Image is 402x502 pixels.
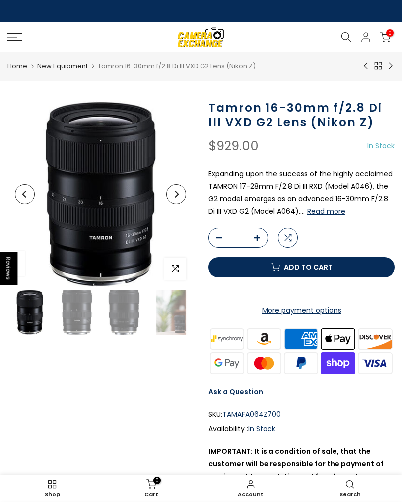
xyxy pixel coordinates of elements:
[246,327,283,351] img: amazon payments
[300,477,400,500] a: Search
[208,168,395,218] p: Expanding upon the success of the highly acclaimed TAMRON 17-28mm F/2.8 Di III RXD (Model A046), ...
[208,140,259,153] div: $929.00
[222,408,281,420] span: TAMAFA064Z700
[208,387,263,397] a: Ask a Question
[386,29,394,37] span: 0
[15,184,35,204] button: Previous
[208,327,246,351] img: synchrony
[208,304,395,317] a: More payment options
[248,424,275,434] span: In Stock
[208,257,395,277] button: Add to cart
[380,32,391,43] a: 0
[305,492,395,497] span: Search
[208,446,384,494] strong: IMPORTANT: It is a condition of sale, that the customer will be responsible for the payment of an...
[208,408,395,420] div: SKU:
[7,61,27,71] a: Home
[153,477,161,484] span: 0
[102,290,146,335] img: Tamron 16-30mm f/2.8 Di III VXD G2 Lens (Nikon Z) Lenses Small Format - Nikon AF Mount Lenses - N...
[208,101,395,130] h1: Tamron 16-30mm f/2.8 Di III VXD G2 Lens (Nikon Z)
[208,351,246,376] img: google pay
[246,351,283,376] img: master
[2,477,102,500] a: Shop
[37,61,88,71] a: New Equipment
[149,290,194,335] img: Tamron 16-30mm f/2.8 Di III VXD G2 Lens (Nikon Z) Lenses Small Format - Nikon AF Mount Lenses - N...
[102,477,201,500] a: 0 Cart
[98,61,256,71] span: Tamron 16-30mm f/2.8 Di III VXD G2 Lens (Nikon Z)
[7,290,52,335] img: Tamron 16-30mm f/2.8 Di III VXD G2 Lens (Nikon Z) Lenses Small Format - Nikon AF Mount Lenses - N...
[282,327,320,351] img: american express
[7,492,97,497] span: Shop
[201,477,300,500] a: Account
[107,492,196,497] span: Cart
[367,141,395,151] span: In Stock
[307,207,345,216] button: Read more
[55,290,99,335] img: Tamron 16-30mm f/2.8 Di III VXD G2 Lens (Nikon Z) Lenses Small Format - Nikon AF Mount Lenses - N...
[320,351,357,376] img: shopify pay
[166,184,186,204] button: Next
[320,327,357,351] img: apple pay
[357,327,394,351] img: discover
[7,101,194,287] img: Tamron 16-30mm f/2.8 Di III VXD G2 Lens (Nikon Z) Lenses Small Format - Nikon AF Mount Lenses - N...
[206,492,295,497] span: Account
[282,351,320,376] img: paypal
[357,351,394,376] img: visa
[208,423,395,435] div: Availability :
[284,264,333,271] span: Add to cart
